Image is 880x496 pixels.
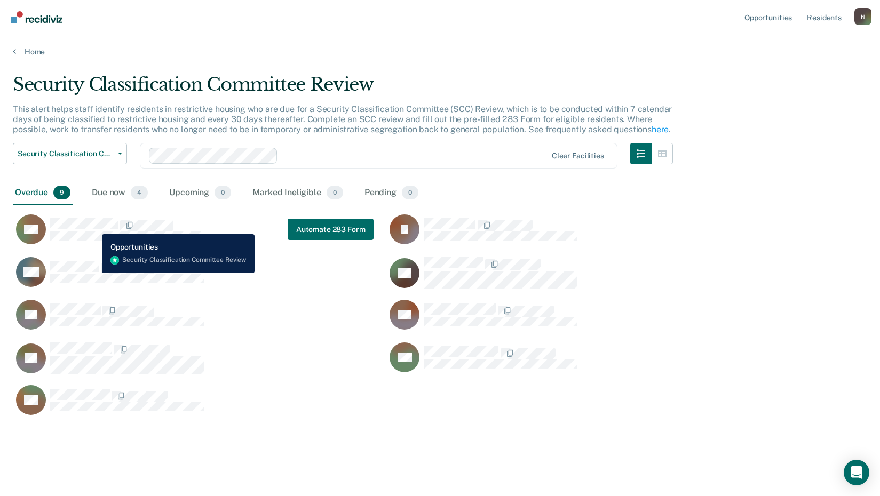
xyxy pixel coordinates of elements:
[386,342,760,385] div: CaseloadOpportunityCell-0606507
[250,181,345,205] div: Marked Ineligible0
[13,104,672,134] p: This alert helps staff identify residents in restrictive housing who are due for a Security Class...
[13,47,867,57] a: Home
[844,460,869,485] div: Open Intercom Messenger
[13,299,386,342] div: CaseloadOpportunityCell-0618174
[13,385,386,427] div: CaseloadOpportunityCell-0383454
[13,143,127,164] button: Security Classification Committee Review
[386,214,760,257] div: CaseloadOpportunityCell-0973455
[90,181,150,205] div: Due now4
[386,257,760,299] div: CaseloadOpportunityCell-0424334
[854,8,871,25] button: Profile dropdown button
[288,219,374,240] a: Navigate to form link
[402,186,418,199] span: 0
[13,74,673,104] div: Security Classification Committee Review
[327,186,343,199] span: 0
[552,151,604,161] div: Clear facilities
[386,299,760,342] div: CaseloadOpportunityCell-0960438
[13,342,386,385] div: CaseloadOpportunityCell-0397934
[13,257,386,299] div: CaseloadOpportunityCell-0875986
[13,214,386,257] div: CaseloadOpportunityCell-0617748
[167,181,233,205] div: Upcoming0
[11,11,62,23] img: Recidiviz
[13,181,73,205] div: Overdue9
[131,186,148,199] span: 4
[18,149,114,158] span: Security Classification Committee Review
[652,124,669,134] a: here
[362,181,421,205] div: Pending0
[53,186,70,199] span: 9
[854,8,871,25] div: N
[215,186,231,199] span: 0
[288,219,374,240] button: Automate 283 Form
